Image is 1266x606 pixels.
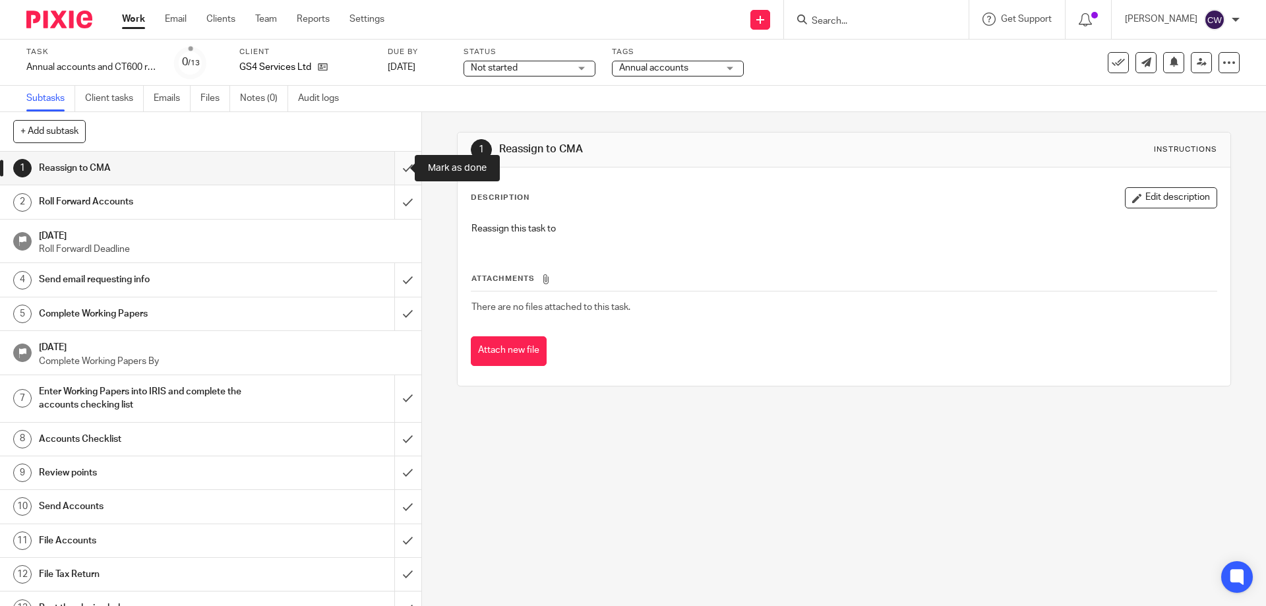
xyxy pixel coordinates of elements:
h1: Reassign to CMA [39,158,267,178]
span: Not started [471,63,518,73]
h1: Reassign to CMA [499,142,872,156]
a: Audit logs [298,86,349,111]
p: Complete Working Papers By [39,355,408,368]
span: Get Support [1001,15,1052,24]
div: 10 [13,497,32,516]
label: Task [26,47,158,57]
a: Files [200,86,230,111]
a: Team [255,13,277,26]
button: Edit description [1125,187,1217,208]
input: Search [810,16,929,28]
div: 8 [13,430,32,448]
label: Client [239,47,371,57]
button: + Add subtask [13,120,86,142]
h1: Enter Working Papers into IRIS and complete the accounts checking list [39,382,267,415]
a: Subtasks [26,86,75,111]
h1: [DATE] [39,338,408,354]
label: Status [464,47,595,57]
span: Annual accounts [619,63,688,73]
img: svg%3E [1204,9,1225,30]
label: Due by [388,47,447,57]
h1: Complete Working Papers [39,304,267,324]
div: 1 [13,159,32,177]
div: 9 [13,464,32,482]
button: Attach new file [471,336,547,366]
div: 1 [471,139,492,160]
div: 0 [182,55,200,70]
div: Annual accounts and CT600 return [26,61,158,74]
p: [PERSON_NAME] [1125,13,1197,26]
span: There are no files attached to this task. [471,303,630,312]
p: GS4 Services Ltd [239,61,311,74]
div: 7 [13,389,32,408]
p: Description [471,193,529,203]
a: Client tasks [85,86,144,111]
a: Work [122,13,145,26]
label: Tags [612,47,744,57]
h1: Accounts Checklist [39,429,267,449]
div: 12 [13,565,32,584]
a: Settings [349,13,384,26]
h1: File Tax Return [39,564,267,584]
a: Reports [297,13,330,26]
small: /13 [188,59,200,67]
h1: [DATE] [39,226,408,243]
a: Notes (0) [240,86,288,111]
div: 5 [13,305,32,323]
div: 11 [13,531,32,550]
span: [DATE] [388,63,415,72]
h1: Review points [39,463,267,483]
h1: Roll Forward Accounts [39,192,267,212]
div: 4 [13,271,32,289]
h1: File Accounts [39,531,267,551]
div: 2 [13,193,32,212]
h1: Send Accounts [39,497,267,516]
a: Email [165,13,187,26]
h1: Send email requesting info [39,270,267,289]
span: Attachments [471,275,535,282]
a: Emails [154,86,191,111]
div: Instructions [1154,144,1217,155]
a: Clients [206,13,235,26]
p: Reassign this task to [471,222,1216,235]
img: Pixie [26,11,92,28]
p: Roll Forwardl Deadline [39,243,408,256]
